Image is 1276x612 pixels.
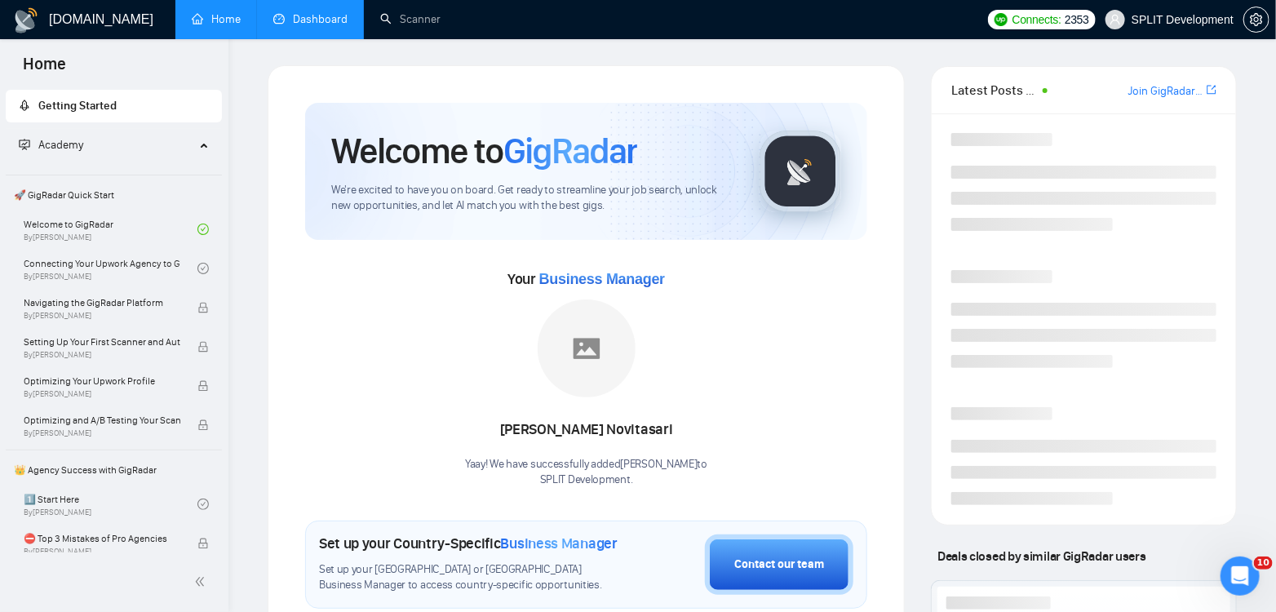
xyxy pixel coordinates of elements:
[24,547,180,557] span: By [PERSON_NAME]
[931,542,1152,570] span: Deals closed by similar GigRadar users
[319,534,618,552] h1: Set up your Country-Specific
[19,100,30,111] span: rocket
[197,224,209,235] span: check-circle
[1207,83,1216,96] span: export
[6,90,222,122] li: Getting Started
[197,263,209,274] span: check-circle
[192,12,241,26] a: homeHome
[24,334,180,350] span: Setting Up Your First Scanner and Auto-Bidder
[197,499,209,510] span: check-circle
[7,454,220,486] span: 👑 Agency Success with GigRadar
[19,138,83,152] span: Academy
[194,574,210,590] span: double-left
[24,251,197,286] a: Connecting Your Upwork Agency to GigRadarBy[PERSON_NAME]
[507,270,665,288] span: Your
[995,13,1008,26] img: upwork-logo.png
[197,538,209,549] span: lock
[951,80,1037,100] span: Latest Posts from the GigRadar Community
[197,341,209,353] span: lock
[1207,82,1216,98] a: export
[38,138,83,152] span: Academy
[197,302,209,313] span: lock
[197,419,209,431] span: lock
[19,139,30,150] span: fund-projection-screen
[13,7,39,33] img: logo
[331,183,733,214] span: We're excited to have you on board. Get ready to streamline your job search, unlock new opportuni...
[24,428,180,438] span: By [PERSON_NAME]
[1243,7,1269,33] button: setting
[1244,13,1269,26] span: setting
[24,295,180,311] span: Navigating the GigRadar Platform
[24,211,197,247] a: Welcome to GigRadarBy[PERSON_NAME]
[24,389,180,399] span: By [PERSON_NAME]
[380,12,441,26] a: searchScanner
[465,416,707,444] div: [PERSON_NAME] Novitasari
[24,486,197,522] a: 1️⃣ Start HereBy[PERSON_NAME]
[273,12,348,26] a: dashboardDashboard
[503,129,637,173] span: GigRadar
[319,562,623,593] span: Set up your [GEOGRAPHIC_DATA] or [GEOGRAPHIC_DATA] Business Manager to access country-specific op...
[705,534,853,595] button: Contact our team
[1128,82,1203,100] a: Join GigRadar Slack Community
[10,52,79,86] span: Home
[465,472,707,488] p: SPLIT Development .
[1243,13,1269,26] a: setting
[24,530,180,547] span: ⛔ Top 3 Mistakes of Pro Agencies
[7,179,220,211] span: 🚀 GigRadar Quick Start
[1221,557,1260,596] iframe: Intercom live chat
[539,271,665,287] span: Business Manager
[1012,11,1061,29] span: Connects:
[24,350,180,360] span: By [PERSON_NAME]
[24,373,180,389] span: Optimizing Your Upwork Profile
[38,99,117,113] span: Getting Started
[1110,14,1121,25] span: user
[197,380,209,392] span: lock
[501,534,618,552] span: Business Manager
[734,556,824,574] div: Contact our team
[24,311,180,321] span: By [PERSON_NAME]
[331,129,637,173] h1: Welcome to
[465,457,707,488] div: Yaay! We have successfully added [PERSON_NAME] to
[538,299,636,397] img: placeholder.png
[760,131,841,212] img: gigradar-logo.png
[24,412,180,428] span: Optimizing and A/B Testing Your Scanner for Better Results
[1065,11,1089,29] span: 2353
[1254,557,1273,570] span: 10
